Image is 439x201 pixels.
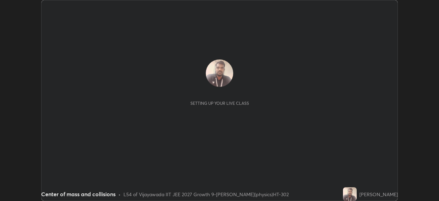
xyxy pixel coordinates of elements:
[118,191,121,198] div: •
[343,187,357,201] img: f7dda54eb330425e940b2529e69b6b73.jpg
[190,101,249,106] div: Setting up your live class
[206,59,233,87] img: f7dda54eb330425e940b2529e69b6b73.jpg
[359,191,398,198] div: [PERSON_NAME]
[41,190,116,198] div: Center of mass and collisions
[123,191,289,198] div: L54 of Vijayawada IIT JEE 2027 Growth 9-[PERSON_NAME](physics)HT-302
